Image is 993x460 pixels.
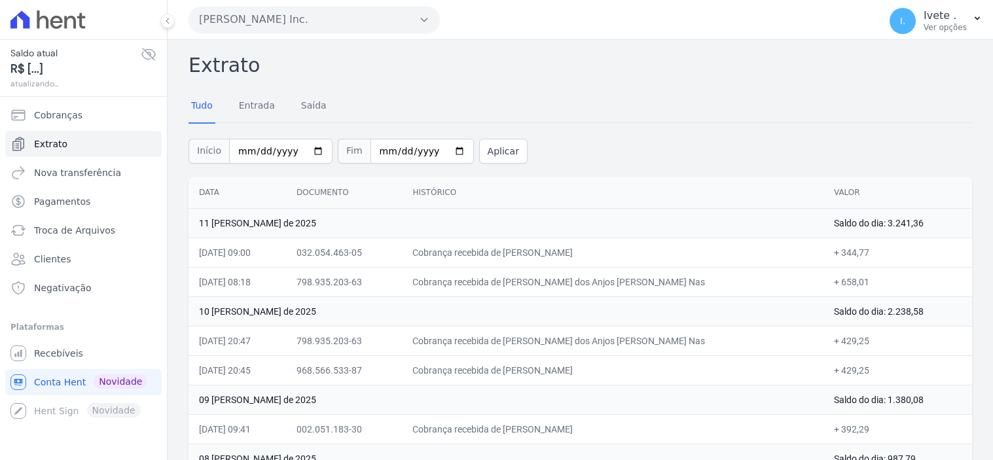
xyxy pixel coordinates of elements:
[924,22,967,33] p: Ver opções
[189,385,823,414] td: 09 [PERSON_NAME] de 2025
[402,414,823,444] td: Cobrança recebida de [PERSON_NAME]
[823,208,972,238] td: Saldo do dia: 3.241,36
[189,139,229,164] span: Início
[189,326,286,355] td: [DATE] 20:47
[479,139,528,164] button: Aplicar
[823,385,972,414] td: Saldo do dia: 1.380,08
[924,9,967,22] p: Ivete .
[10,319,156,335] div: Plataformas
[823,267,972,296] td: + 658,01
[402,177,823,209] th: Histórico
[94,374,147,389] span: Novidade
[236,90,278,124] a: Entrada
[189,90,215,124] a: Tudo
[338,139,370,164] span: Fim
[189,208,823,238] td: 11 [PERSON_NAME] de 2025
[189,238,286,267] td: [DATE] 09:00
[823,296,972,326] td: Saldo do dia: 2.238,58
[5,369,162,395] a: Conta Hent Novidade
[189,50,972,80] h2: Extrato
[5,188,162,215] a: Pagamentos
[823,414,972,444] td: + 392,29
[823,355,972,385] td: + 429,25
[402,267,823,296] td: Cobrança recebida de [PERSON_NAME] dos Anjos [PERSON_NAME] Nas
[34,281,92,294] span: Negativação
[189,177,286,209] th: Data
[286,238,402,267] td: 032.054.463-05
[5,217,162,243] a: Troca de Arquivos
[34,166,121,179] span: Nova transferência
[823,238,972,267] td: + 344,77
[34,224,115,237] span: Troca de Arquivos
[823,177,972,209] th: Valor
[286,267,402,296] td: 798.935.203-63
[189,355,286,385] td: [DATE] 20:45
[34,137,67,150] span: Extrato
[5,246,162,272] a: Clientes
[900,16,906,26] span: I.
[823,326,972,355] td: + 429,25
[34,109,82,122] span: Cobranças
[5,102,162,128] a: Cobranças
[10,60,141,78] span: R$ [...]
[189,7,440,33] button: [PERSON_NAME] Inc.
[189,296,823,326] td: 10 [PERSON_NAME] de 2025
[402,355,823,385] td: Cobrança recebida de [PERSON_NAME]
[879,3,993,39] button: I. Ivete . Ver opções
[189,414,286,444] td: [DATE] 09:41
[5,160,162,186] a: Nova transferência
[10,46,141,60] span: Saldo atual
[34,195,90,208] span: Pagamentos
[10,78,141,90] span: atualizando...
[5,275,162,301] a: Negativação
[34,347,83,360] span: Recebíveis
[189,267,286,296] td: [DATE] 08:18
[402,238,823,267] td: Cobrança recebida de [PERSON_NAME]
[10,102,156,424] nav: Sidebar
[298,90,329,124] a: Saída
[34,376,86,389] span: Conta Hent
[286,326,402,355] td: 798.935.203-63
[34,253,71,266] span: Clientes
[286,414,402,444] td: 002.051.183-30
[5,131,162,157] a: Extrato
[286,355,402,385] td: 968.566.533-87
[5,340,162,366] a: Recebíveis
[286,177,402,209] th: Documento
[402,326,823,355] td: Cobrança recebida de [PERSON_NAME] dos Anjos [PERSON_NAME] Nas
